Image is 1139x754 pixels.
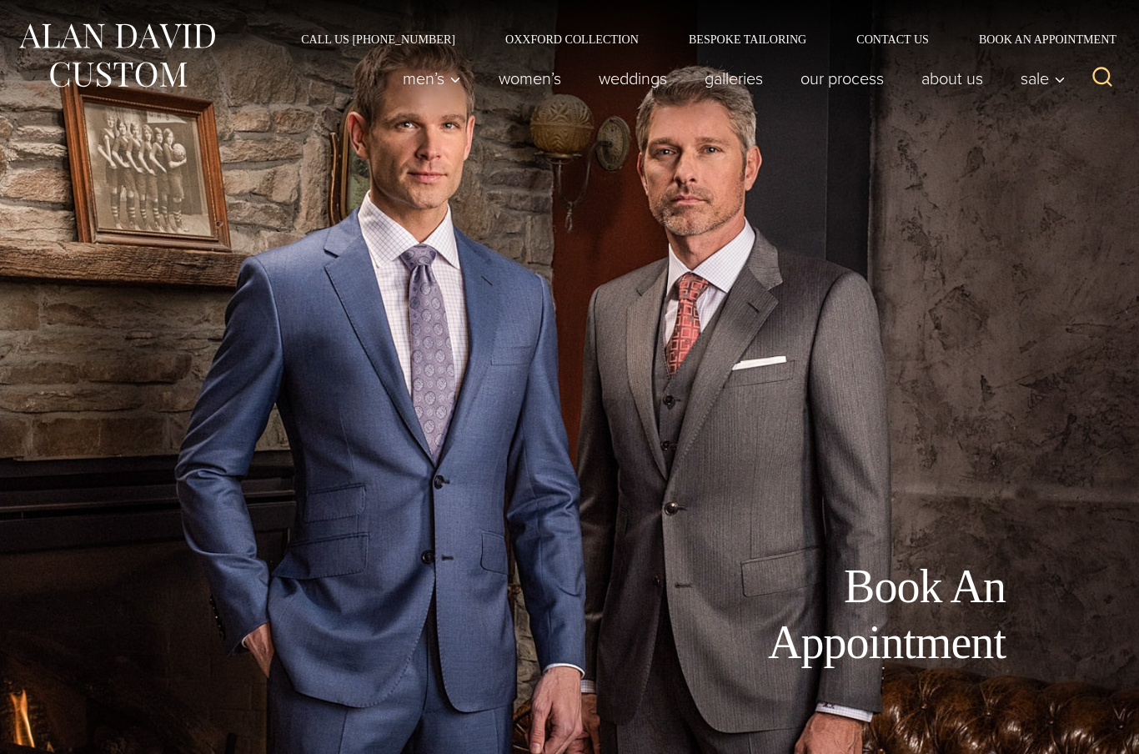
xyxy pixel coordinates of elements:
a: About Us [903,62,1002,95]
nav: Primary Navigation [384,62,1075,95]
a: Our Process [782,62,903,95]
a: Galleries [686,62,782,95]
a: Women’s [480,62,580,95]
a: Bespoke Tailoring [664,33,831,45]
h1: Book An Appointment [630,559,1006,671]
a: Oxxford Collection [480,33,664,45]
span: Sale [1021,70,1066,87]
a: weddings [580,62,686,95]
a: Call Us [PHONE_NUMBER] [276,33,480,45]
nav: Secondary Navigation [276,33,1122,45]
button: View Search Form [1082,58,1122,98]
span: Men’s [403,70,461,87]
img: Alan David Custom [17,18,217,93]
a: Contact Us [831,33,954,45]
a: Book an Appointment [954,33,1122,45]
